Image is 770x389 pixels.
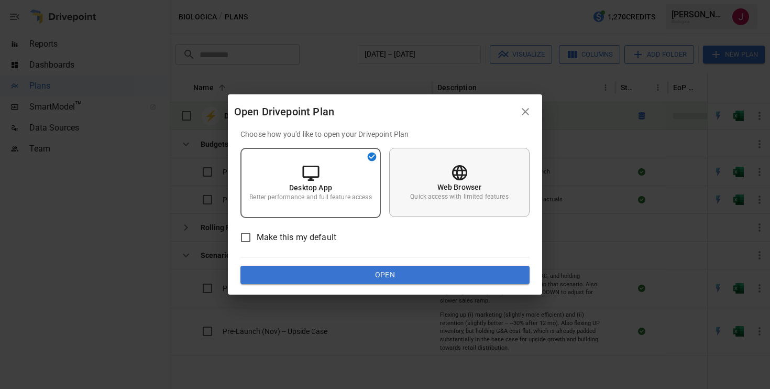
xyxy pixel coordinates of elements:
[240,266,530,285] button: Open
[289,182,332,193] p: Desktop App
[240,129,530,139] p: Choose how you'd like to open your Drivepoint Plan
[249,193,371,202] p: Better performance and full feature access
[410,192,508,201] p: Quick access with limited features
[257,231,336,244] span: Make this my default
[234,103,515,120] div: Open Drivepoint Plan
[437,182,482,192] p: Web Browser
